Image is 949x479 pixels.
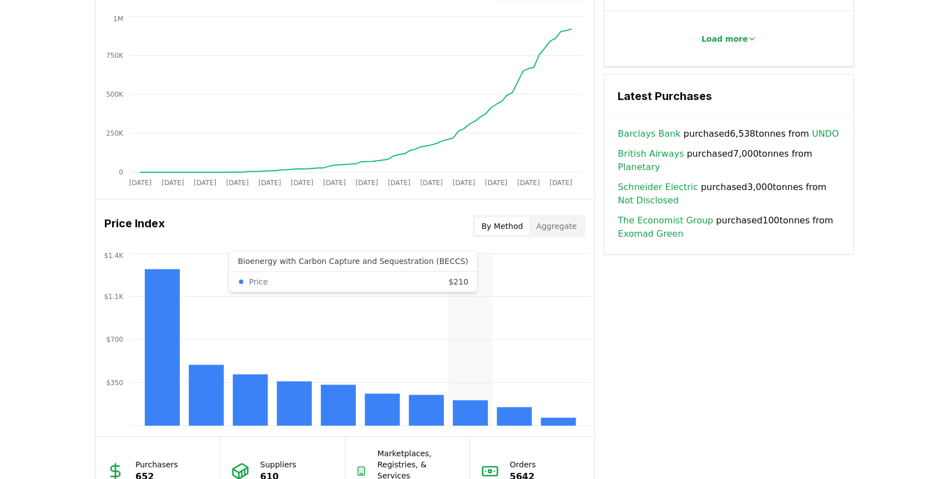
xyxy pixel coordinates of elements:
span: purchased 6,538 tonnes from [618,127,839,141]
tspan: 750K [106,52,124,59]
tspan: [DATE] [259,179,281,187]
tspan: [DATE] [485,179,508,187]
tspan: [DATE] [226,179,249,187]
p: Load more [701,33,748,44]
p: Orders [510,459,536,470]
tspan: 1M [113,15,123,23]
tspan: [DATE] [549,179,572,187]
tspan: [DATE] [452,179,475,187]
tspan: [DATE] [161,179,184,187]
tspan: [DATE] [356,179,378,187]
tspan: 500K [106,91,124,98]
a: UNDO [812,127,839,141]
h3: Price Index [104,215,165,237]
tspan: [DATE] [517,179,540,187]
tspan: [DATE] [420,179,443,187]
span: purchased 3,000 tonnes from [618,181,840,207]
tspan: $1.4K [104,252,124,260]
a: The Economist Group [618,214,713,227]
p: Suppliers [260,459,296,470]
tspan: [DATE] [323,179,346,187]
button: Load more [693,28,766,50]
span: purchased 7,000 tonnes from [618,147,840,174]
button: Aggregate [529,217,583,235]
a: British Airways [618,147,684,161]
a: Barclays Bank [618,127,680,141]
tspan: $1.1K [104,293,124,301]
tspan: 250K [106,129,124,137]
a: Planetary [618,161,660,174]
button: By Method [475,217,530,235]
tspan: $350 [106,379,123,387]
a: Exomad Green [618,227,683,241]
tspan: 0 [119,168,123,176]
a: Schneider Electric [618,181,698,194]
tspan: [DATE] [388,179,411,187]
tspan: [DATE] [291,179,314,187]
span: purchased 100 tonnes from [618,214,840,241]
h3: Latest Purchases [618,88,840,104]
p: Purchasers [135,459,178,470]
tspan: $700 [106,336,123,343]
a: Not Disclosed [618,194,679,207]
tspan: [DATE] [129,179,152,187]
tspan: [DATE] [194,179,216,187]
